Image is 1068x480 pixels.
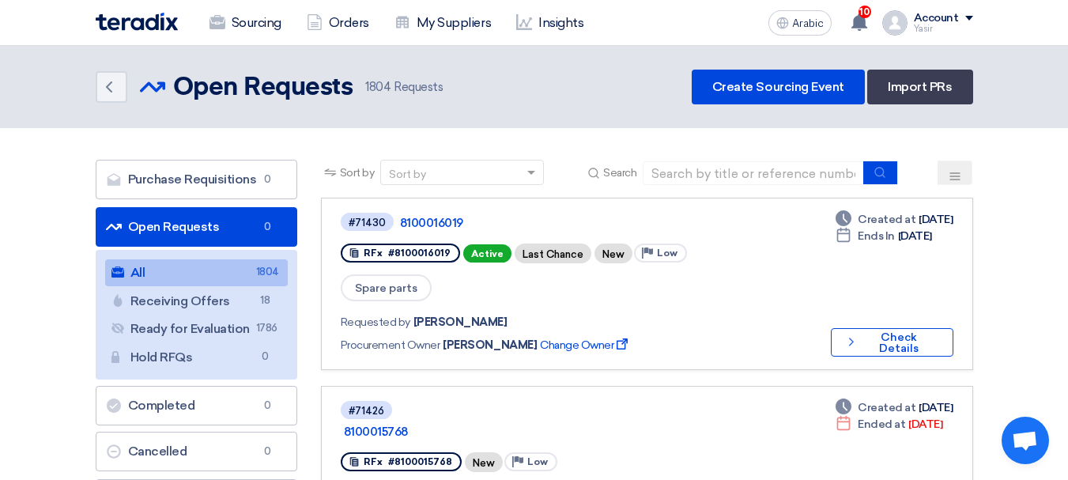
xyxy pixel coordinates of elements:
font: [DATE] [908,418,942,431]
img: Teradix logo [96,13,178,31]
font: Sort by [389,168,426,181]
a: Purchase Requisitions0 [96,160,297,199]
font: [DATE] [919,401,953,414]
a: Open Requests0 [96,207,297,247]
font: Orders [329,15,369,30]
font: 0 [264,445,271,457]
font: Check Details [879,331,919,355]
font: Import PRs [888,79,952,94]
a: 8100016019 [400,216,795,230]
font: Requested by [341,316,410,329]
a: My Suppliers [382,6,504,40]
font: Purchase Requisitions [128,172,257,187]
font: #71430 [349,217,386,229]
font: Ready for Evaluation [130,321,250,336]
button: Arabic [768,10,832,36]
font: Yasir [914,24,933,34]
font: Spare parts [355,282,417,295]
font: 8100016019 [400,216,463,230]
div: Open chat [1002,417,1049,464]
font: Open Requests [173,75,353,100]
font: All [130,265,145,280]
font: Active [471,248,504,259]
font: Ends In [858,229,895,243]
font: 1804 [256,266,279,278]
font: Sourcing [232,15,281,30]
font: 0 [264,221,271,232]
font: #71426 [349,405,384,417]
font: 0 [264,173,271,185]
font: Cancelled [128,444,187,459]
font: Last Chance [523,248,583,260]
input: Search by title or reference number [643,161,864,185]
font: [DATE] [919,213,953,226]
img: profile_test.png [882,10,908,36]
font: #8100016019 [388,248,451,259]
font: Completed [128,398,195,413]
font: Ended at [858,418,905,431]
font: Hold RFQs [130,350,193,365]
font: [DATE] [898,229,932,243]
font: RFx [364,248,383,259]
button: Check Details [831,328,953,357]
font: Arabic [792,17,824,30]
font: 8100015768 [344,425,408,439]
font: Low [657,248,677,259]
font: Requests [394,80,443,94]
font: New [473,457,495,469]
font: Receiving Offers [130,293,230,308]
font: 0 [264,399,271,411]
font: Procurement Owner [341,338,440,352]
a: Completed0 [96,386,297,425]
font: RFx [364,456,383,467]
a: Import PRs [867,70,972,104]
font: Created at [858,401,915,414]
font: [PERSON_NAME] [413,316,508,329]
font: Low [527,456,548,467]
font: Create Sourcing Event [712,79,844,94]
font: 1786 [256,322,277,334]
font: #8100015768 [388,456,452,467]
font: Open Requests [128,219,220,234]
font: Created at [858,213,915,226]
font: Sort by [340,166,375,180]
a: Orders [294,6,382,40]
font: Insights [538,15,583,30]
font: 18 [260,294,270,306]
font: New [602,248,625,260]
font: 10 [859,6,870,17]
font: Search [603,166,636,180]
font: Change Owner [540,338,613,352]
font: My Suppliers [417,15,491,30]
a: Sourcing [197,6,294,40]
font: Account [914,11,959,25]
font: [PERSON_NAME] [443,338,537,352]
a: Insights [504,6,596,40]
a: Cancelled0 [96,432,297,471]
a: 8100015768 [344,425,739,439]
font: 0 [262,350,269,362]
font: 1804 [365,80,391,94]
